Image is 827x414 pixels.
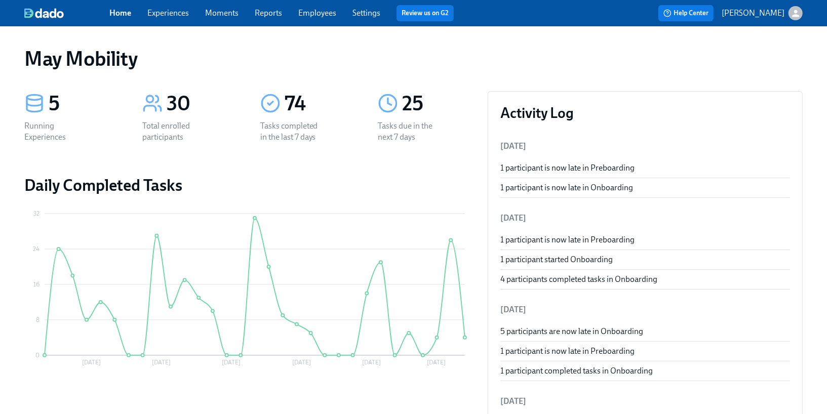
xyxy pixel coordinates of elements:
[500,234,790,245] div: 1 participant is now late in Preboarding
[397,5,454,21] button: Review us on G2
[82,359,101,366] tspan: [DATE]
[500,365,790,377] div: 1 participant completed tasks in Onboarding
[722,6,803,20] button: [PERSON_NAME]
[500,162,790,174] div: 1 participant is now late in Preboarding
[500,346,790,357] div: 1 participant is now late in Preboarding
[109,8,131,18] a: Home
[24,175,471,195] h2: Daily Completed Tasks
[147,8,189,18] a: Experiences
[500,274,790,285] div: 4 participants completed tasks in Onboarding
[378,120,443,143] div: Tasks due in the next 7 days
[500,326,790,337] div: 5 participants are now late in Onboarding
[49,91,118,116] div: 5
[33,245,40,253] tspan: 24
[24,8,109,18] a: dado
[362,359,381,366] tspan: [DATE]
[427,359,446,366] tspan: [DATE]
[298,8,336,18] a: Employees
[500,298,790,322] li: [DATE]
[222,359,241,366] tspan: [DATE]
[352,8,380,18] a: Settings
[260,120,325,143] div: Tasks completed in the last 7 days
[255,8,282,18] a: Reports
[722,8,784,19] p: [PERSON_NAME]
[205,8,239,18] a: Moments
[152,359,171,366] tspan: [DATE]
[24,120,89,143] div: Running Experiences
[36,316,40,323] tspan: 8
[33,210,40,217] tspan: 32
[500,182,790,193] div: 1 participant is now late in Onboarding
[24,8,64,18] img: dado
[292,359,311,366] tspan: [DATE]
[500,254,790,265] div: 1 participant started Onboarding
[35,352,40,359] tspan: 0
[500,104,790,122] h3: Activity Log
[402,8,449,18] a: Review us on G2
[658,5,714,21] button: Help Center
[500,389,790,413] li: [DATE]
[402,91,471,116] div: 25
[24,47,137,71] h1: May Mobility
[663,8,708,18] span: Help Center
[500,206,790,230] li: [DATE]
[142,120,207,143] div: Total enrolled participants
[33,281,40,288] tspan: 16
[285,91,354,116] div: 74
[500,141,526,151] span: [DATE]
[167,91,236,116] div: 30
